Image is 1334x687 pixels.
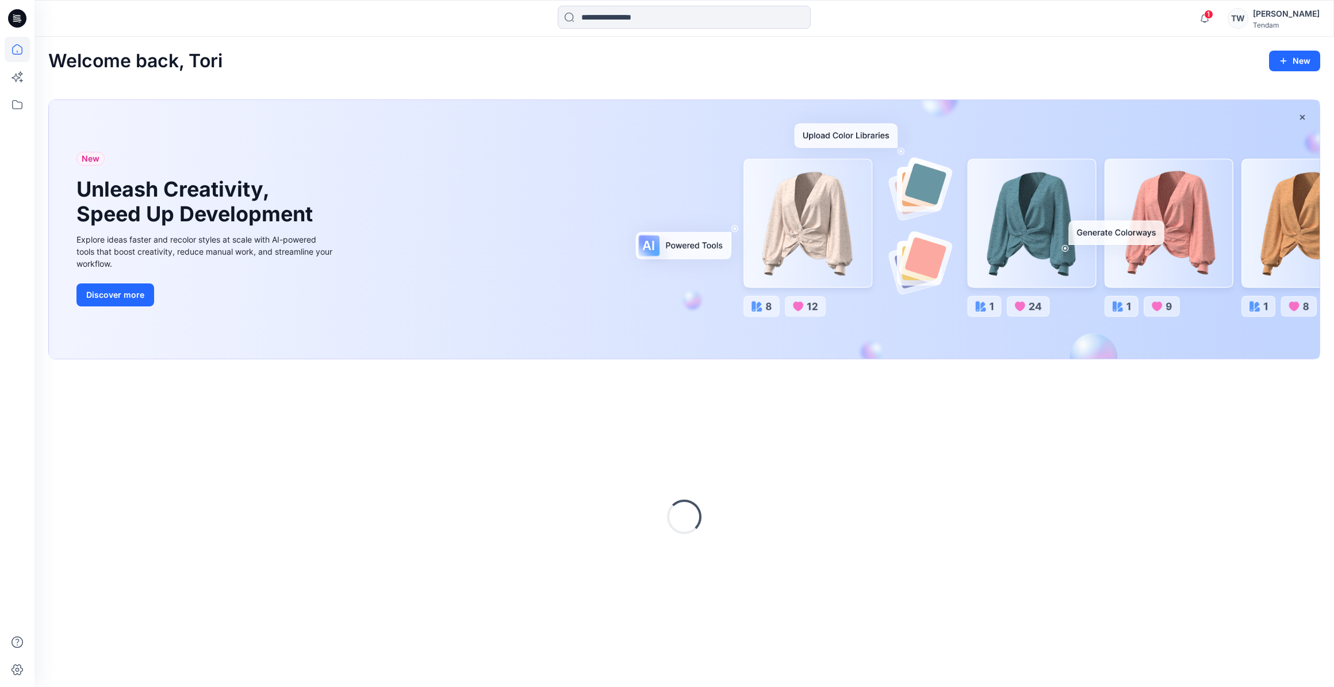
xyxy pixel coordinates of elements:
[76,283,335,306] a: Discover more
[48,51,223,72] h2: Welcome back, Tori
[82,152,99,166] span: New
[1269,51,1320,71] button: New
[1228,8,1248,29] div: TW
[76,177,318,227] h1: Unleash Creativity, Speed Up Development
[1204,10,1213,19] span: 1
[1253,21,1320,29] div: Tendam
[76,233,335,270] div: Explore ideas faster and recolor styles at scale with AI-powered tools that boost creativity, red...
[1253,7,1320,21] div: [PERSON_NAME]
[76,283,154,306] button: Discover more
